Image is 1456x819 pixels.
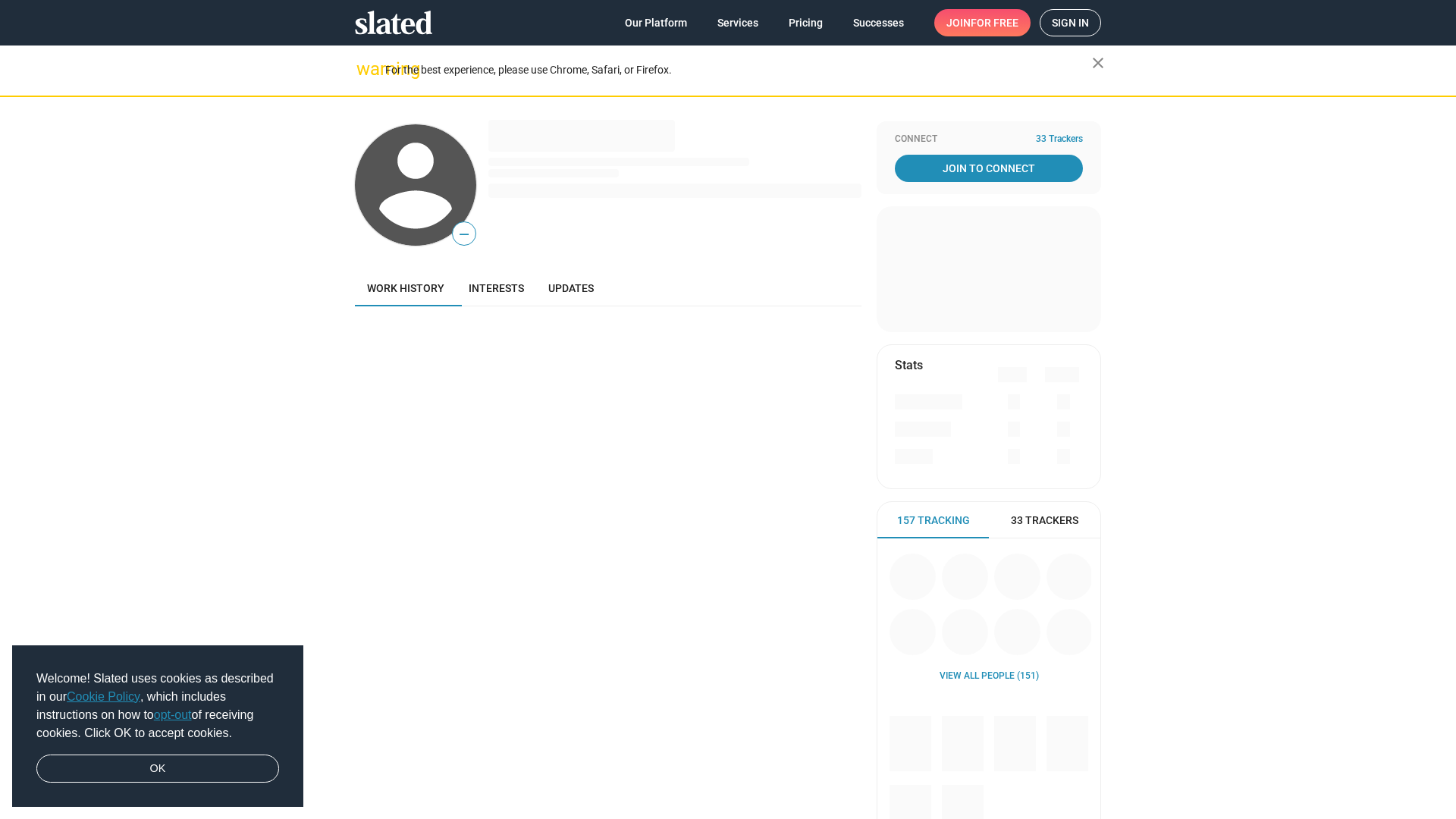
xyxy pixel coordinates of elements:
mat-icon: close [1089,54,1107,72]
span: 33 Trackers [1036,133,1083,146]
a: Updates [536,270,606,306]
a: opt-out [154,708,192,721]
div: For the best experience, please use Chrome, Safari, or Firefox. [385,60,1092,80]
a: Successes [841,9,916,36]
mat-icon: warning [356,60,375,78]
a: Joinfor free [934,9,1031,36]
a: Sign in [1040,9,1101,36]
span: 157 Tracking [897,513,970,528]
span: Sign in [1052,10,1089,36]
span: Interests [469,282,524,294]
span: Work history [367,282,444,294]
span: Our Platform [625,9,687,36]
a: Join To Connect [895,155,1083,182]
div: cookieconsent [12,645,303,808]
a: Cookie Policy [67,690,140,703]
div: Connect [895,133,1083,146]
span: — [453,224,475,244]
a: Our Platform [613,9,699,36]
mat-card-title: Stats [895,357,923,373]
span: Services [717,9,758,36]
span: Welcome! Slated uses cookies as described in our , which includes instructions on how to of recei... [36,670,279,742]
a: Services [705,9,770,36]
a: View all People (151) [940,670,1039,682]
span: 33 Trackers [1011,513,1078,528]
span: for free [971,9,1018,36]
span: Join To Connect [898,155,1080,182]
a: Work history [355,270,457,306]
span: Successes [853,9,904,36]
a: Interests [457,270,536,306]
a: dismiss cookie message [36,755,279,783]
span: Pricing [789,9,823,36]
span: Join [946,9,1018,36]
span: Updates [548,282,594,294]
a: Pricing [777,9,835,36]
